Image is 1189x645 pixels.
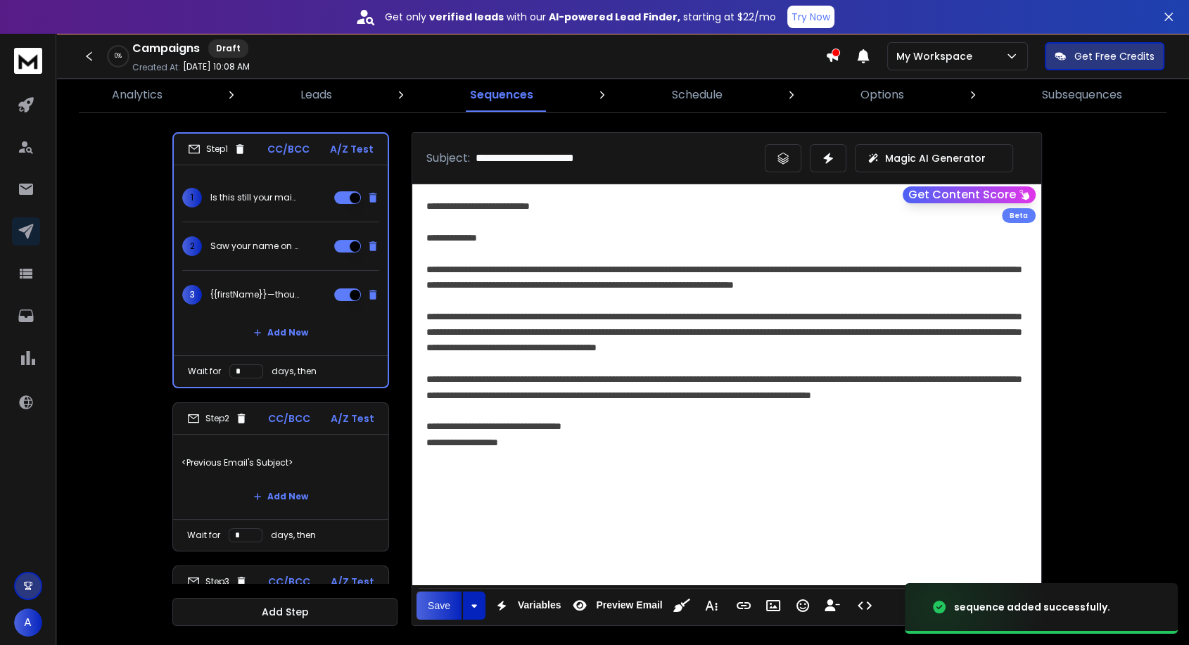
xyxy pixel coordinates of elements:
[860,87,904,103] p: Options
[1002,208,1036,223] div: Beta
[330,142,374,156] p: A/Z Test
[14,48,42,74] img: logo
[851,592,878,620] button: Code View
[417,592,462,620] button: Save
[103,78,171,112] a: Analytics
[787,6,834,28] button: Try Now
[515,599,564,611] span: Variables
[172,402,389,551] li: Step2CC/BCCA/Z Test<Previous Email's Subject>Add NewWait fordays, then
[903,186,1036,203] button: Get Content Score
[182,285,202,305] span: 3
[112,87,163,103] p: Analytics
[242,319,319,347] button: Add New
[187,530,220,541] p: Wait for
[172,598,398,626] button: Add Step
[182,236,202,256] span: 2
[14,608,42,637] button: A
[187,412,248,425] div: Step 2
[132,62,180,73] p: Created At:
[268,411,310,426] p: CC/BCC
[182,443,380,483] p: <Previous Email's Subject>
[566,592,665,620] button: Preview Email
[672,87,723,103] p: Schedule
[470,87,533,103] p: Sequences
[426,150,470,167] p: Subject:
[549,10,680,24] strong: AI-powered Lead Finder,
[852,78,913,112] a: Options
[1034,78,1131,112] a: Subsequences
[292,78,341,112] a: Leads
[1045,42,1164,70] button: Get Free Credits
[268,575,310,589] p: CC/BCC
[760,592,787,620] button: Insert Image (Ctrl+P)
[855,144,1013,172] button: Magic AI Generator
[791,10,830,24] p: Try Now
[663,78,731,112] a: Schedule
[385,10,776,24] p: Get only with our starting at $22/mo
[267,142,310,156] p: CC/BCC
[429,10,504,24] strong: verified leads
[488,592,564,620] button: Variables
[896,49,978,63] p: My Workspace
[1074,49,1155,63] p: Get Free Credits
[172,132,389,388] li: Step1CC/BCCA/Z Test1Is this still your main number?2Saw your name on a {{state}} list3{{firstName...
[789,592,816,620] button: Emoticons
[1042,87,1122,103] p: Subsequences
[210,192,300,203] p: Is this still your main number?
[188,366,221,377] p: Wait for
[132,40,200,57] h1: Campaigns
[188,143,246,155] div: Step 1
[182,188,202,207] span: 1
[271,530,316,541] p: days, then
[885,151,986,165] p: Magic AI Generator
[300,87,332,103] p: Leads
[208,39,248,58] div: Draft
[242,483,319,511] button: Add New
[272,366,317,377] p: days, then
[331,575,374,589] p: A/Z Test
[668,592,695,620] button: Clean HTML
[210,241,300,252] p: Saw your name on a {{state}} list
[187,575,248,588] div: Step 3
[593,599,665,611] span: Preview Email
[462,78,542,112] a: Sequences
[183,61,250,72] p: [DATE] 10:08 AM
[115,52,122,60] p: 0 %
[819,592,846,620] button: Insert Unsubscribe Link
[331,411,374,426] p: A/Z Test
[210,289,300,300] p: {{firstName}}—thoughts?
[954,600,1110,614] div: sequence added successfully.
[698,592,725,620] button: More Text
[730,592,757,620] button: Insert Link (Ctrl+K)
